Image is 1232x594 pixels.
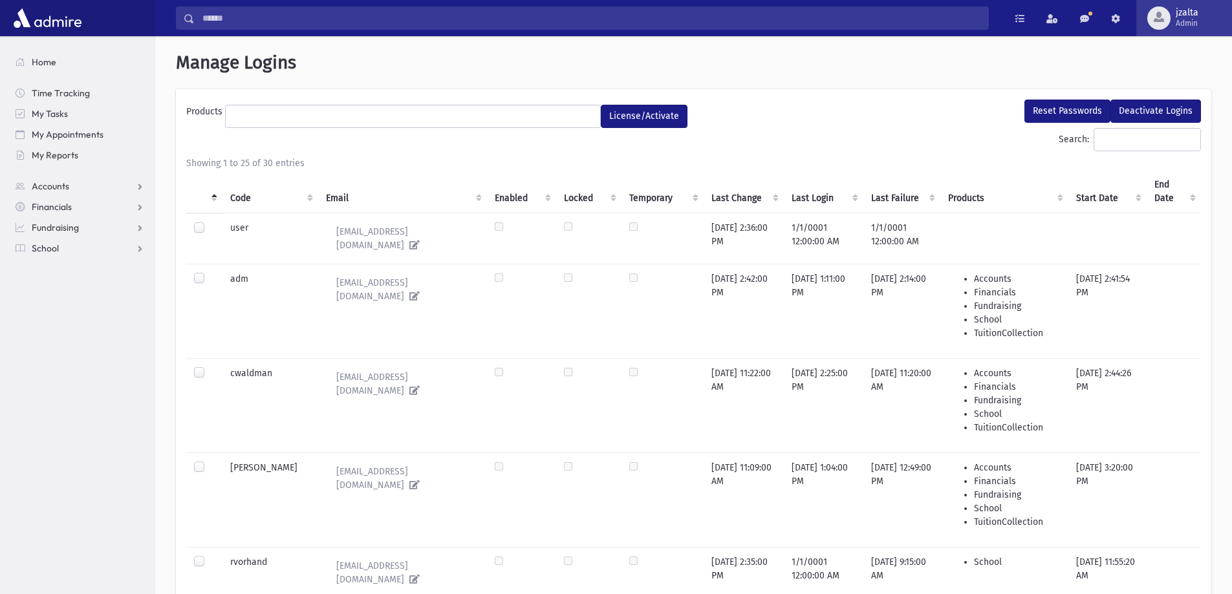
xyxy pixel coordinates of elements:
th: Start Date : activate to sort column ascending [1068,170,1147,213]
a: Financials [5,196,155,217]
li: Accounts [974,272,1061,286]
img: AdmirePro [10,5,85,31]
span: Fundraising [32,222,79,233]
li: Financials [974,380,1061,394]
a: [EMAIL_ADDRESS][DOMAIN_NAME] [326,366,479,401]
button: License/Activate [601,105,687,128]
span: Financials [32,201,72,213]
a: My Reports [5,145,155,165]
h1: Manage Logins [176,52,1211,74]
li: School [974,313,1061,326]
a: [EMAIL_ADDRESS][DOMAIN_NAME] [326,221,479,256]
td: [PERSON_NAME] [222,452,319,547]
td: [DATE] 2:14:00 PM [863,264,940,358]
td: [DATE] 2:42:00 PM [704,264,784,358]
span: School [32,242,59,254]
li: Financials [974,286,1061,299]
td: 1/1/0001 12:00:00 AM [863,213,940,264]
td: [DATE] 1:11:00 PM [784,264,864,358]
span: Admin [1176,18,1198,28]
span: My Tasks [32,108,68,120]
a: Time Tracking [5,83,155,103]
td: [DATE] 3:20:00 PM [1068,452,1147,547]
a: Fundraising [5,217,155,238]
li: School [974,502,1061,515]
th: Locked : activate to sort column ascending [556,170,621,213]
td: [DATE] 12:49:00 PM [863,452,940,547]
span: My Appointments [32,129,103,140]
a: School [5,238,155,259]
span: Home [32,56,56,68]
th: Products : activate to sort column ascending [940,170,1068,213]
li: School [974,555,1061,569]
li: Financials [974,474,1061,488]
td: cwaldman [222,358,319,452]
div: Showing 1 to 25 of 30 entries [186,156,1201,170]
td: [DATE] 2:41:54 PM [1068,264,1147,358]
th: Temporary : activate to sort column ascending [621,170,704,213]
li: Fundraising [974,394,1061,407]
li: Fundraising [974,299,1061,313]
td: 1/1/0001 12:00:00 AM [784,213,864,264]
li: Accounts [974,461,1061,474]
td: [DATE] 2:25:00 PM [784,358,864,452]
label: Search: [1059,128,1201,151]
td: adm [222,264,319,358]
input: Search [195,6,988,30]
span: Accounts [32,180,69,192]
th: Enabled : activate to sort column ascending [487,170,557,213]
td: [DATE] 2:44:26 PM [1068,358,1147,452]
td: [DATE] 2:36:00 PM [704,213,784,264]
a: [EMAIL_ADDRESS][DOMAIN_NAME] [326,555,479,590]
th: Email : activate to sort column ascending [318,170,486,213]
td: [DATE] 11:20:00 AM [863,358,940,452]
li: TuitionCollection [974,326,1061,340]
label: Products [186,105,225,123]
span: jzalta [1176,8,1198,18]
span: My Reports [32,149,78,161]
td: [DATE] 11:22:00 AM [704,358,784,452]
button: Deactivate Logins [1110,100,1201,123]
th: Last Failure : activate to sort column ascending [863,170,940,213]
a: Home [5,52,155,72]
a: My Appointments [5,124,155,145]
li: School [974,407,1061,421]
button: Reset Passwords [1024,100,1110,123]
input: Search: [1094,128,1201,151]
td: [DATE] 1:04:00 PM [784,452,864,547]
td: [DATE] 11:09:00 AM [704,452,784,547]
li: Accounts [974,366,1061,380]
a: My Tasks [5,103,155,124]
th: : activate to sort column descending [186,170,222,213]
td: user [222,213,319,264]
th: Last Login : activate to sort column ascending [784,170,864,213]
a: [EMAIL_ADDRESS][DOMAIN_NAME] [326,461,479,496]
th: Last Change : activate to sort column ascending [704,170,784,213]
li: TuitionCollection [974,515,1061,529]
span: Time Tracking [32,87,90,99]
a: [EMAIL_ADDRESS][DOMAIN_NAME] [326,272,479,307]
li: Fundraising [974,488,1061,502]
th: Code : activate to sort column ascending [222,170,319,213]
a: Accounts [5,176,155,196]
li: TuitionCollection [974,421,1061,434]
th: End Date : activate to sort column ascending [1147,170,1201,213]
